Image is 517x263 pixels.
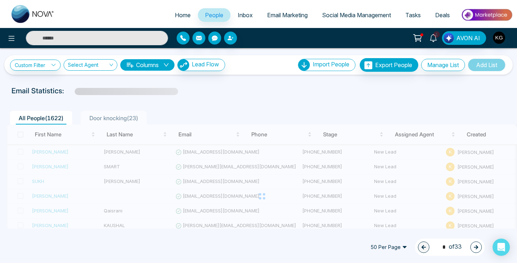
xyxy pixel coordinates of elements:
[360,58,418,72] button: Export People
[87,114,141,122] span: Door knocking ( 23 )
[198,8,230,22] a: People
[444,33,454,43] img: Lead Flow
[267,11,308,19] span: Email Marketing
[174,59,225,71] a: Lead FlowLead Flow
[168,8,198,22] a: Home
[322,11,391,19] span: Social Media Management
[313,61,349,68] span: Import People
[433,31,440,38] span: 1
[421,59,465,71] button: Manage List
[493,239,510,256] div: Open Intercom Messenger
[435,11,450,19] span: Deals
[461,7,513,23] img: Market-place.gif
[163,62,169,68] span: down
[425,31,442,44] a: 1
[177,59,225,71] button: Lead Flow
[205,11,223,19] span: People
[11,85,64,96] p: Email Statistics:
[230,8,260,22] a: Inbox
[315,8,398,22] a: Social Media Management
[405,11,421,19] span: Tasks
[120,59,174,71] button: Columnsdown
[428,8,457,22] a: Deals
[438,242,462,252] span: of 33
[10,60,61,71] a: Custom Filter
[442,31,486,45] button: AVON AI
[375,61,412,69] span: Export People
[11,5,55,23] img: Nova CRM Logo
[175,11,191,19] span: Home
[456,34,480,42] span: AVON AI
[178,59,189,71] img: Lead Flow
[365,241,412,253] span: 50 Per Page
[493,32,505,44] img: User Avatar
[16,114,66,122] span: All People ( 1622 )
[238,11,253,19] span: Inbox
[398,8,428,22] a: Tasks
[260,8,315,22] a: Email Marketing
[192,61,219,68] span: Lead Flow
